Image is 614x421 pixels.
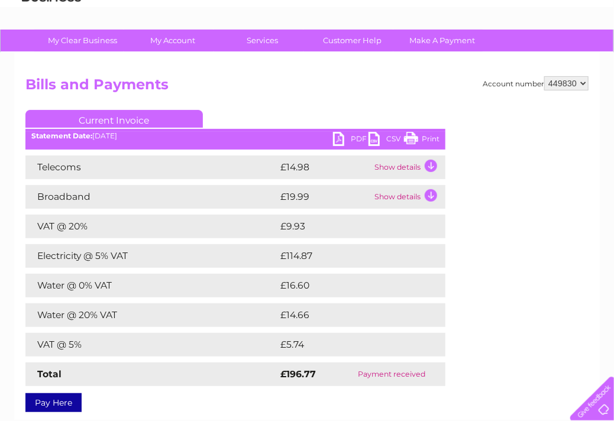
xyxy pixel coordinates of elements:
[304,30,402,51] a: Customer Help
[25,333,277,357] td: VAT @ 5%
[277,303,421,327] td: £14.66
[25,274,277,297] td: Water @ 0% VAT
[25,156,277,179] td: Telecoms
[338,362,445,386] td: Payment received
[21,31,82,67] img: logo.png
[277,156,371,179] td: £14.98
[535,50,564,59] a: Contact
[277,244,423,268] td: £114.87
[394,30,492,51] a: Make A Payment
[468,50,504,59] a: Telecoms
[28,7,587,57] div: Clear Business is a trading name of Verastar Limited (registered in [GEOGRAPHIC_DATA] No. 3667643...
[25,393,82,412] a: Pay Here
[435,50,461,59] a: Energy
[483,76,589,90] div: Account number
[34,30,132,51] a: My Clear Business
[25,132,445,140] div: [DATE]
[511,50,528,59] a: Blog
[277,274,421,297] td: £16.60
[277,185,371,209] td: £19.99
[25,244,277,268] td: Electricity @ 5% VAT
[25,303,277,327] td: Water @ 20% VAT
[371,185,445,209] td: Show details
[277,215,418,238] td: £9.93
[124,30,222,51] a: My Account
[25,110,203,128] a: Current Invoice
[37,368,62,380] strong: Total
[25,185,277,209] td: Broadband
[404,132,440,149] a: Print
[391,6,473,21] a: 0333 014 3131
[25,215,277,238] td: VAT @ 20%
[575,50,603,59] a: Log out
[25,76,589,99] h2: Bills and Payments
[214,30,312,51] a: Services
[406,50,428,59] a: Water
[369,132,404,149] a: CSV
[31,131,92,140] b: Statement Date:
[277,333,418,357] td: £5.74
[280,368,316,380] strong: £196.77
[371,156,445,179] td: Show details
[333,132,369,149] a: PDF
